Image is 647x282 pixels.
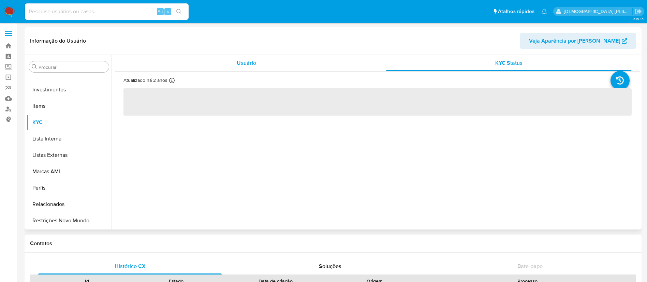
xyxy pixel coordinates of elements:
[498,8,534,15] span: Atalhos rápidos
[529,33,620,49] span: Veja Aparência por [PERSON_NAME]
[495,59,523,67] span: KYC Status
[26,81,112,98] button: Investimentos
[30,38,86,44] h1: Informação do Usuário
[541,9,547,14] a: Notificações
[167,8,169,15] span: s
[123,88,632,116] span: ‌
[26,196,112,212] button: Relacionados
[25,7,189,16] input: Pesquise usuários ou casos...
[26,114,112,131] button: KYC
[26,98,112,114] button: Items
[172,7,186,16] button: search-icon
[123,77,167,84] p: Atualizado há 2 anos
[517,262,543,270] span: Bate-papo
[30,240,636,247] h1: Contatos
[32,64,37,70] button: Procurar
[635,8,642,15] a: Sair
[39,64,106,70] input: Procurar
[564,8,633,15] p: thais.asantos@mercadolivre.com
[26,131,112,147] button: Lista Interna
[319,262,341,270] span: Soluções
[26,163,112,180] button: Marcas AML
[158,8,163,15] span: Alt
[520,33,636,49] button: Veja Aparência por [PERSON_NAME]
[26,147,112,163] button: Listas Externas
[26,212,112,229] button: Restrições Novo Mundo
[237,59,256,67] span: Usuário
[26,180,112,196] button: Perfis
[115,262,146,270] span: Histórico CX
